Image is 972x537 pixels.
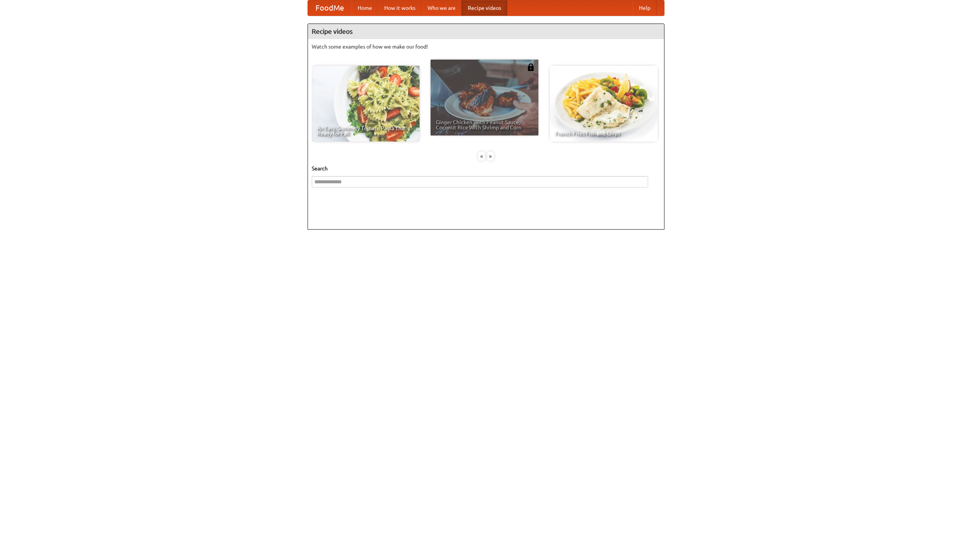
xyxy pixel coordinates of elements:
[308,24,664,39] h4: Recipe videos
[312,165,660,172] h5: Search
[478,151,485,161] div: «
[378,0,421,16] a: How it works
[555,131,652,136] span: French Fries Fish and Chips
[317,126,414,136] span: An Easy, Summery Tomato Pasta That's Ready for Fall
[487,151,494,161] div: »
[421,0,462,16] a: Who we are
[462,0,507,16] a: Recipe videos
[312,66,420,142] a: An Easy, Summery Tomato Pasta That's Ready for Fall
[550,66,658,142] a: French Fries Fish and Chips
[312,43,660,50] p: Watch some examples of how we make our food!
[527,63,535,71] img: 483408.png
[308,0,352,16] a: FoodMe
[633,0,656,16] a: Help
[352,0,378,16] a: Home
